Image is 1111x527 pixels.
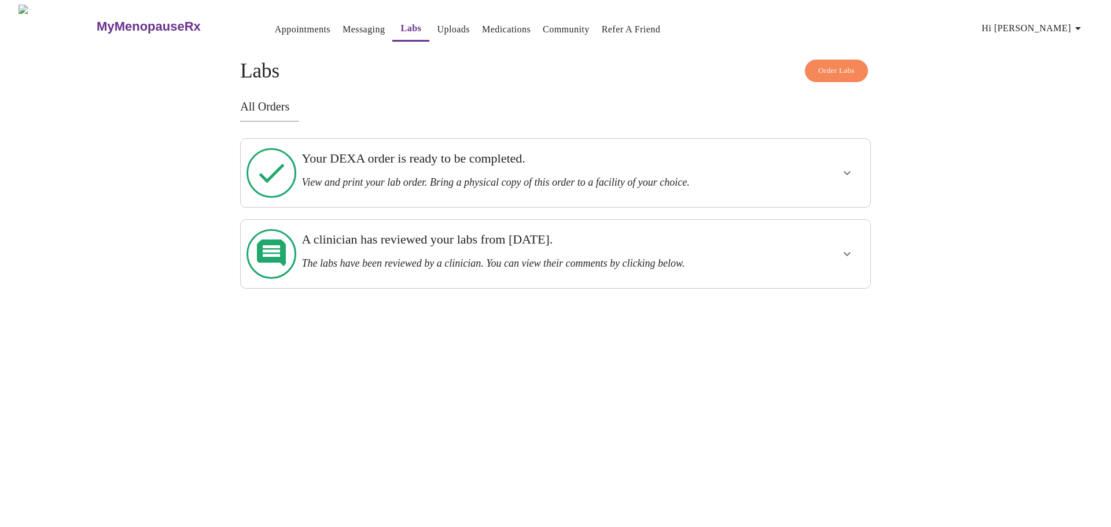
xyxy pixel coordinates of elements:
[597,18,665,41] button: Refer a Friend
[482,21,531,38] a: Medications
[301,257,748,270] h3: The labs have been reviewed by a clinician. You can view their comments by clicking below.
[818,64,855,78] span: Order Labs
[805,60,868,82] button: Order Labs
[432,18,474,41] button: Uploads
[602,21,661,38] a: Refer a Friend
[982,20,1085,36] span: Hi [PERSON_NAME]
[240,100,871,113] h3: All Orders
[543,21,590,38] a: Community
[97,19,201,34] h3: MyMenopauseRx
[301,176,748,189] h3: View and print your lab order. Bring a physical copy of this order to a facility of your choice.
[833,159,861,187] button: show more
[343,21,385,38] a: Messaging
[401,20,422,36] a: Labs
[240,60,871,83] h4: Labs
[95,6,247,47] a: MyMenopauseRx
[477,18,535,41] button: Medications
[275,21,330,38] a: Appointments
[19,5,95,48] img: MyMenopauseRx Logo
[301,232,748,247] h3: A clinician has reviewed your labs from [DATE].
[338,18,389,41] button: Messaging
[270,18,335,41] button: Appointments
[437,21,470,38] a: Uploads
[301,151,748,166] h3: Your DEXA order is ready to be completed.
[833,240,861,268] button: show more
[977,17,1090,40] button: Hi [PERSON_NAME]
[392,17,429,42] button: Labs
[538,18,594,41] button: Community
